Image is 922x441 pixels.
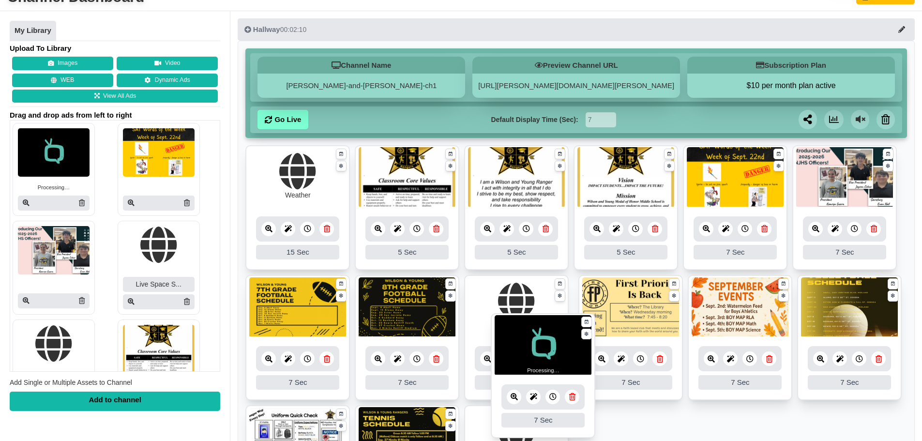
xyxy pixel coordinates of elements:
small: Processing… [527,366,559,375]
div: Add to channel [10,392,220,411]
img: 1786.025 kb [468,147,565,208]
div: [PERSON_NAME]-and-[PERSON_NAME]-ch1 [257,74,465,98]
small: Processing… [38,183,70,192]
button: Hallway00:02:10 [238,18,915,41]
div: 7 Sec [365,375,449,390]
label: Default Display Time (Sec): [491,115,578,125]
a: View All Ads [12,90,218,103]
a: Dynamic Ads [117,74,218,87]
img: 2.760 mb [692,277,788,338]
iframe: Chat Widget [874,395,922,441]
div: 7 Sec [256,375,339,390]
button: Images [12,57,113,70]
div: 15 Sec [475,375,558,390]
img: Sign stream loading animation [18,128,90,177]
div: Weather [285,190,311,200]
div: 7 Sec [803,245,886,259]
button: WEB [12,74,113,87]
div: 5 Sec [475,245,558,259]
div: Live Space S... [123,277,195,292]
a: My Library [10,21,56,41]
span: Drag and drop ads from left to right [10,110,220,120]
div: 5 Sec [365,245,449,259]
h5: Channel Name [257,57,465,74]
div: 15 Sec [256,245,339,259]
a: Go Live [257,110,308,129]
img: 27.450 mb [687,147,784,208]
div: 7 Sec [501,413,585,427]
button: $10 per month plan active [687,81,895,91]
div: 7 Sec [694,245,777,259]
img: 8.781 mb [249,277,346,338]
a: [URL][PERSON_NAME][DOMAIN_NAME][PERSON_NAME] [478,81,674,90]
span: Add Single or Multiple Assets to Channel [10,379,132,386]
img: P250x250 image processing20250922 1639111 2urozq [123,128,195,177]
input: Seconds [586,112,616,127]
h4: Upload To Library [10,44,220,53]
button: Video [117,57,218,70]
h5: Subscription Plan [687,57,895,74]
h5: Preview Channel URL [472,57,680,74]
div: 7 Sec [698,375,782,390]
div: 7 Sec [808,375,891,390]
img: P250x250 image processing20250908 996236 93wvux [123,325,195,373]
img: Sign stream loading animation [495,315,591,376]
div: 00:02:10 [244,25,306,34]
img: 842.610 kb [801,277,898,338]
img: 1788.290 kb [577,147,674,208]
img: 13.968 mb [359,277,455,338]
div: 7 Sec [589,375,672,390]
span: Hallway [253,25,280,33]
img: 92.625 kb [582,277,679,338]
img: 1802.340 kb [359,147,455,208]
div: 5 Sec [584,245,667,259]
img: 644.695 kb [796,147,893,208]
img: P250x250 image processing20250915 1593173 1dggp69 [18,226,90,274]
